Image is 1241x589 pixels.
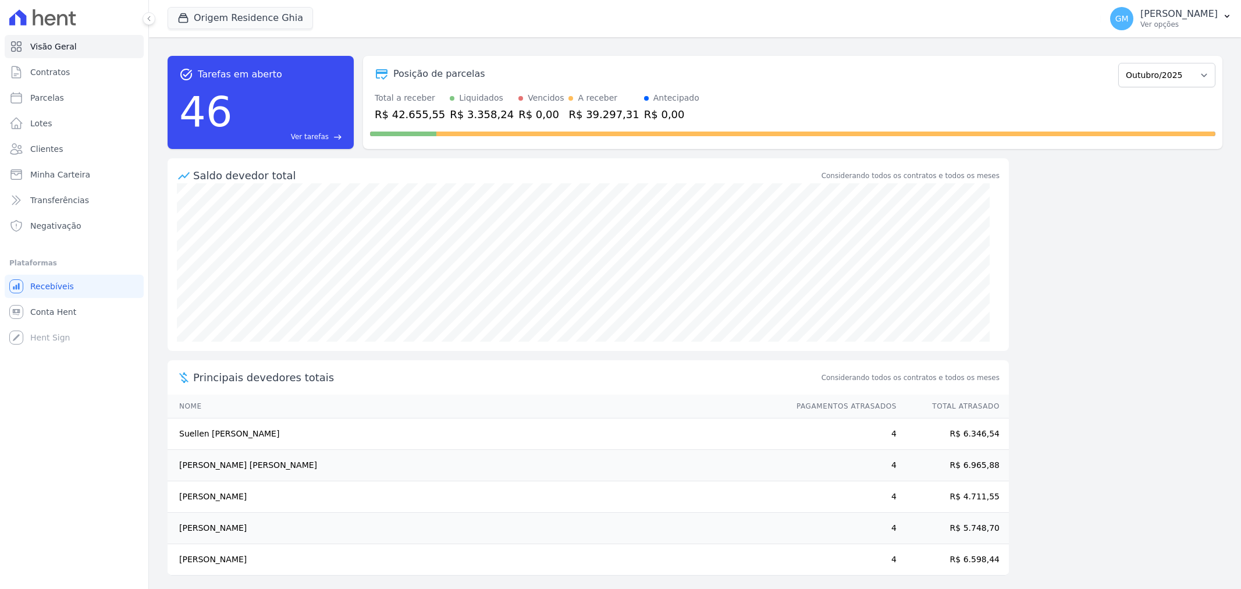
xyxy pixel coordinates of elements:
span: Principais devedores totais [193,370,819,385]
p: [PERSON_NAME] [1140,8,1218,20]
p: Ver opções [1140,20,1218,29]
span: Lotes [30,118,52,129]
div: Antecipado [653,92,699,104]
div: R$ 39.297,31 [568,107,639,122]
a: Contratos [5,61,144,84]
span: task_alt [179,68,193,81]
button: Origem Residence Ghia [168,7,313,29]
div: 46 [179,81,233,142]
span: Parcelas [30,92,64,104]
td: [PERSON_NAME] [168,481,785,513]
td: R$ 6.346,54 [897,418,1009,450]
td: [PERSON_NAME] [168,544,785,576]
span: Negativação [30,220,81,232]
th: Total Atrasado [897,395,1009,418]
div: Plataformas [9,256,139,270]
a: Negativação [5,214,144,237]
a: Minha Carteira [5,163,144,186]
div: Vencidos [528,92,564,104]
div: A receber [578,92,617,104]
td: 4 [785,418,897,450]
td: R$ 6.598,44 [897,544,1009,576]
td: 4 [785,513,897,544]
a: Ver tarefas east [237,132,342,142]
div: Posição de parcelas [393,67,485,81]
a: Transferências [5,189,144,212]
td: R$ 5.748,70 [897,513,1009,544]
a: Parcelas [5,86,144,109]
td: Suellen [PERSON_NAME] [168,418,785,450]
td: [PERSON_NAME] [PERSON_NAME] [168,450,785,481]
td: R$ 4.711,55 [897,481,1009,513]
span: Clientes [30,143,63,155]
span: Contratos [30,66,70,78]
span: Visão Geral [30,41,77,52]
div: R$ 0,00 [518,107,564,122]
div: R$ 42.655,55 [375,107,445,122]
td: 4 [785,450,897,481]
span: Ver tarefas [291,132,329,142]
span: Conta Hent [30,306,76,318]
th: Pagamentos Atrasados [785,395,897,418]
span: Minha Carteira [30,169,90,180]
div: Saldo devedor total [193,168,819,183]
span: Recebíveis [30,281,74,292]
span: Tarefas em aberto [198,68,282,81]
a: Recebíveis [5,275,144,298]
td: R$ 6.965,88 [897,450,1009,481]
a: Lotes [5,112,144,135]
div: R$ 3.358,24 [450,107,514,122]
div: Total a receber [375,92,445,104]
div: Considerando todos os contratos e todos os meses [822,171,1000,181]
td: 4 [785,481,897,513]
span: GM [1115,15,1129,23]
div: R$ 0,00 [644,107,699,122]
td: [PERSON_NAME] [168,513,785,544]
span: east [333,133,342,141]
th: Nome [168,395,785,418]
a: Clientes [5,137,144,161]
span: Transferências [30,194,89,206]
a: Conta Hent [5,300,144,324]
a: Visão Geral [5,35,144,58]
span: Considerando todos os contratos e todos os meses [822,372,1000,383]
div: Liquidados [459,92,503,104]
button: GM [PERSON_NAME] Ver opções [1101,2,1241,35]
td: 4 [785,544,897,576]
